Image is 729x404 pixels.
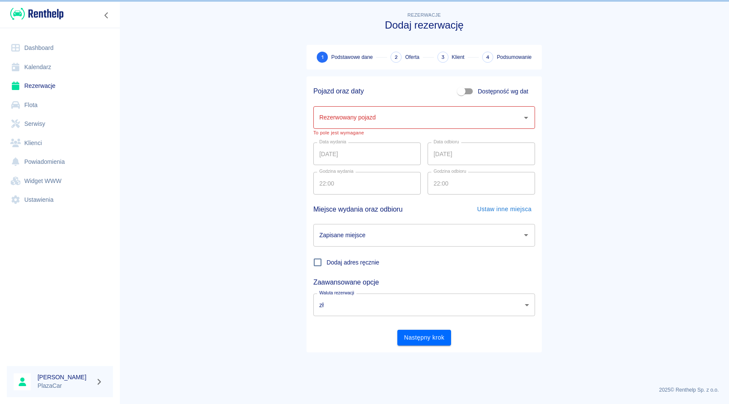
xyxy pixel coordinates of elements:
a: Klienci [7,134,113,153]
span: 2 [395,53,398,62]
span: Podstawowe dane [331,53,373,61]
p: To pole jest wymagane [313,130,535,136]
label: Godzina wydania [319,168,353,174]
a: Ustawienia [7,190,113,209]
input: DD.MM.YYYY [428,142,535,165]
span: Dostępność wg dat [478,87,528,96]
span: Rezerwacje [408,12,441,17]
label: Data odbioru [434,139,459,145]
span: 4 [486,53,489,62]
h5: Zaawansowane opcje [313,278,535,287]
span: Dodaj adres ręcznie [327,258,379,267]
button: Otwórz [520,112,532,124]
div: zł [313,294,535,316]
button: Ustaw inne miejsca [474,201,535,217]
span: Klient [452,53,465,61]
span: Oferta [405,53,419,61]
h3: Dodaj rezerwację [307,19,542,31]
a: Kalendarz [7,58,113,77]
a: Serwisy [7,114,113,134]
a: Widget WWW [7,171,113,191]
input: hh:mm [313,172,415,195]
label: Waluta rezerwacji [319,290,354,296]
p: PlazaCar [38,381,92,390]
span: 1 [321,53,324,62]
a: Powiadomienia [7,152,113,171]
img: Renthelp logo [10,7,64,21]
button: Następny krok [397,330,451,346]
input: DD.MM.YYYY [313,142,421,165]
button: Otwórz [520,229,532,241]
span: 3 [441,53,445,62]
h6: [PERSON_NAME] [38,373,92,381]
a: Flota [7,96,113,115]
a: Renthelp logo [7,7,64,21]
a: Rezerwacje [7,76,113,96]
button: Zwiń nawigację [100,10,113,21]
a: Dashboard [7,38,113,58]
input: hh:mm [428,172,529,195]
label: Data wydania [319,139,346,145]
h5: Pojazd oraz daty [313,87,364,96]
span: Podsumowanie [497,53,532,61]
h5: Miejsce wydania oraz odbioru [313,202,402,217]
label: Godzina odbioru [434,168,466,174]
p: 2025 © Renthelp Sp. z o.o. [130,386,719,394]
